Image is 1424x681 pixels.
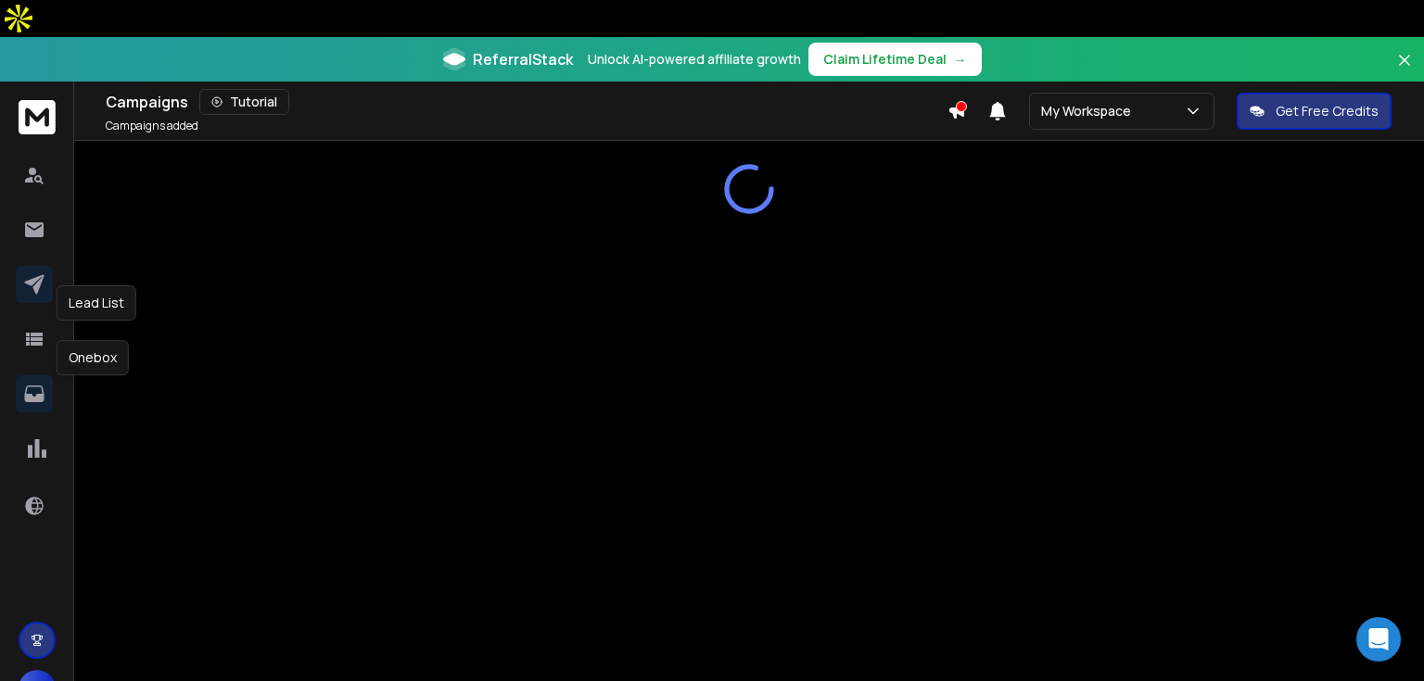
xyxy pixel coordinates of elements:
[199,89,289,115] button: Tutorial
[106,89,947,115] div: Campaigns
[1276,102,1379,120] p: Get Free Credits
[1041,102,1138,120] p: My Workspace
[808,43,982,76] button: Claim Lifetime Deal→
[106,119,198,133] p: Campaigns added
[1356,617,1401,662] div: Open Intercom Messenger
[473,48,573,70] span: ReferralStack
[1237,93,1392,130] button: Get Free Credits
[1392,48,1417,93] button: Close banner
[57,340,129,375] div: Onebox
[57,285,136,321] div: Lead List
[588,50,801,69] p: Unlock AI-powered affiliate growth
[954,50,967,69] span: →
